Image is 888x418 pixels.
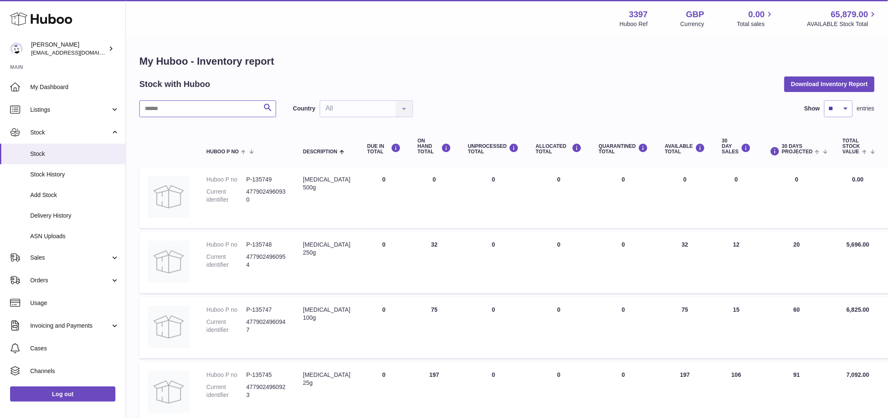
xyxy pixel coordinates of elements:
[713,167,759,228] td: 0
[713,297,759,358] td: 15
[749,9,765,20] span: 0.00
[409,232,460,293] td: 32
[246,188,286,204] dd: 4779024960930
[303,306,350,322] div: [MEDICAL_DATA] 100g
[807,9,878,28] a: 65,879.00 AVAILABLE Stock Total
[206,253,246,269] dt: Current identifier
[31,49,123,56] span: [EMAIL_ADDRESS][DOMAIN_NAME]
[139,79,210,90] h2: Stock with Huboo
[30,106,110,114] span: Listings
[30,191,119,199] span: Add Stock
[206,371,246,379] dt: Huboo P no
[303,371,350,387] div: [MEDICAL_DATA] 25g
[206,241,246,249] dt: Huboo P no
[246,176,286,184] dd: P-135749
[686,9,704,20] strong: GBP
[148,371,190,413] img: product image
[846,306,870,313] span: 6,825.00
[30,171,119,179] span: Stock History
[528,232,590,293] td: 0
[246,253,286,269] dd: 4779024960954
[359,167,409,228] td: 0
[246,371,286,379] dd: P-135745
[246,383,286,399] dd: 4779024960923
[737,20,774,28] span: Total sales
[30,344,119,352] span: Cases
[536,143,582,155] div: ALLOCATED Total
[843,138,860,155] span: Total stock value
[409,297,460,358] td: 75
[418,138,451,155] div: ON HAND Total
[31,41,107,57] div: [PERSON_NAME]
[784,76,875,92] button: Download Inventory Report
[206,318,246,334] dt: Current identifier
[620,20,648,28] div: Huboo Ref
[148,241,190,283] img: product image
[246,318,286,334] dd: 4779024960947
[656,167,713,228] td: 0
[460,297,528,358] td: 0
[807,20,878,28] span: AVAILABLE Stock Total
[759,232,834,293] td: 20
[30,150,119,158] span: Stock
[737,9,774,28] a: 0.00 Total sales
[681,20,705,28] div: Currency
[468,143,519,155] div: UNPROCESSED Total
[460,232,528,293] td: 0
[713,232,759,293] td: 12
[622,371,625,378] span: 0
[528,167,590,228] td: 0
[599,143,648,155] div: QUARANTINED Total
[804,105,820,113] label: Show
[759,167,834,228] td: 0
[656,297,713,358] td: 75
[629,9,648,20] strong: 3397
[622,241,625,248] span: 0
[303,176,350,192] div: [MEDICAL_DATA] 500g
[206,149,239,155] span: Huboo P no
[857,105,875,113] span: entries
[30,276,110,284] span: Orders
[846,241,870,248] span: 5,696.00
[30,129,110,137] span: Stock
[30,322,110,330] span: Invoicing and Payments
[10,42,23,55] img: sales@canchema.com
[852,176,864,183] span: 0.00
[409,167,460,228] td: 0
[30,83,119,91] span: My Dashboard
[246,241,286,249] dd: P-135748
[206,188,246,204] dt: Current identifier
[139,55,875,68] h1: My Huboo - Inventory report
[30,212,119,220] span: Delivery History
[722,138,751,155] div: 30 DAY SALES
[359,297,409,358] td: 0
[846,371,870,378] span: 7,092.00
[303,149,337,155] span: Description
[460,167,528,228] td: 0
[831,9,868,20] span: 65,879.00
[30,254,110,262] span: Sales
[30,367,119,375] span: Channels
[782,144,812,155] span: 30 DAYS PROJECTED
[206,176,246,184] dt: Huboo P no
[206,383,246,399] dt: Current identifier
[148,176,190,218] img: product image
[30,232,119,240] span: ASN Uploads
[293,105,316,113] label: Country
[246,306,286,314] dd: P-135747
[656,232,713,293] td: 32
[528,297,590,358] td: 0
[30,299,119,307] span: Usage
[759,297,834,358] td: 60
[10,386,115,402] a: Log out
[206,306,246,314] dt: Huboo P no
[359,232,409,293] td: 0
[622,306,625,313] span: 0
[303,241,350,257] div: [MEDICAL_DATA] 250g
[622,176,625,183] span: 0
[148,306,190,348] img: product image
[367,143,401,155] div: DUE IN TOTAL
[665,143,705,155] div: AVAILABLE Total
